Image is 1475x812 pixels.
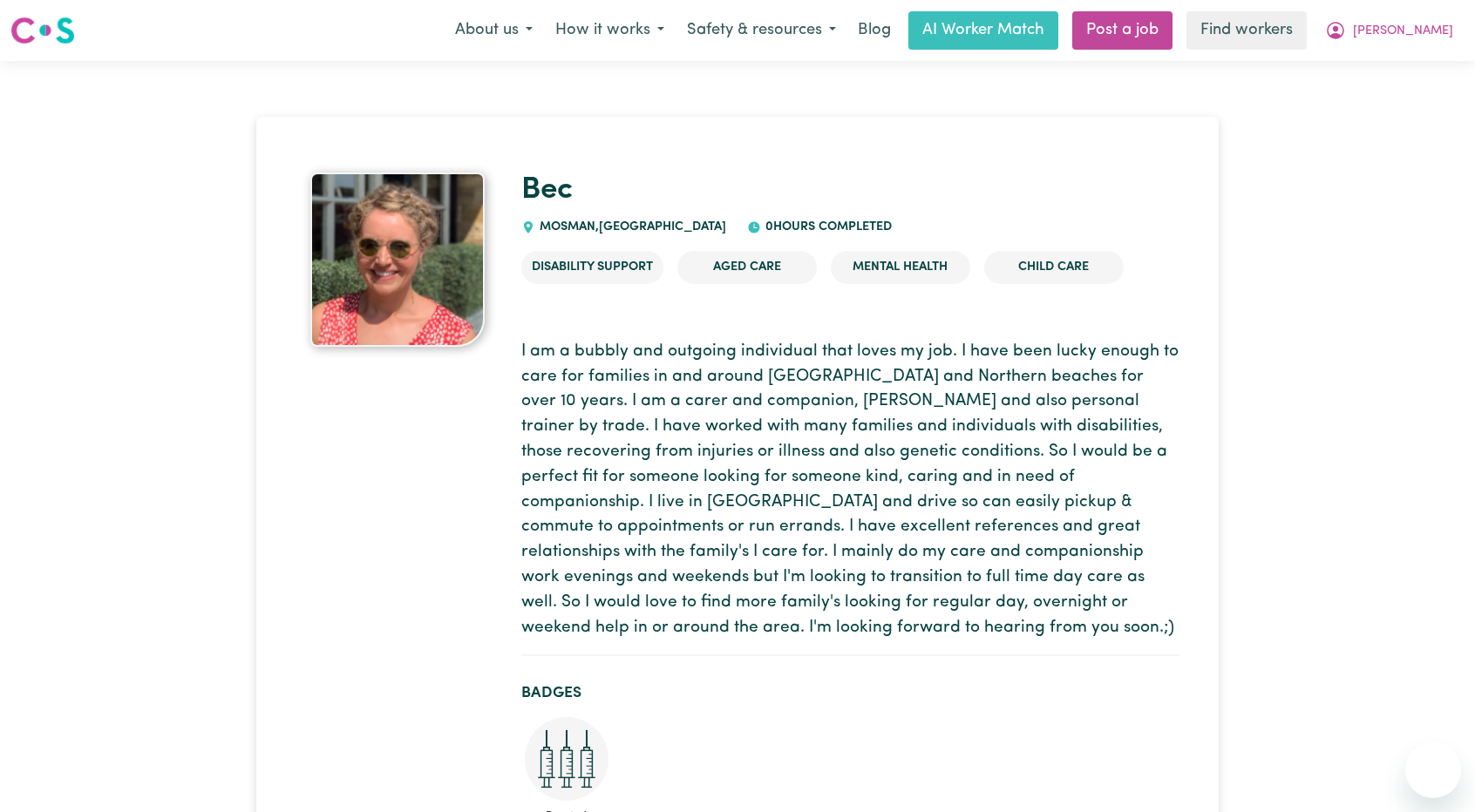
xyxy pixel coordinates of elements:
span: 0 hours completed [761,220,892,233]
p: I am a bubbly and outgoing individual that loves my job. I have been lucky enough to care for fam... [521,340,1180,641]
button: My Account [1314,12,1465,49]
a: Blog [847,11,901,50]
a: AI Worker Match [908,11,1058,50]
img: Care and support worker has received booster dose of COVID-19 vaccination [525,717,608,801]
li: Child care [984,251,1124,284]
iframe: Button to launch messaging window [1405,742,1461,798]
li: Disability Support [521,251,663,284]
span: MOSMAN , [GEOGRAPHIC_DATA] [535,220,726,233]
a: Careseekers logo [10,10,75,51]
a: Post a job [1072,11,1173,50]
button: About us [444,12,544,49]
a: Find workers [1186,11,1307,50]
li: Aged Care [677,251,817,284]
h2: Badges [521,684,1180,702]
li: Mental Health [831,251,970,284]
button: How it works [544,12,676,49]
a: Bec's profile picture' [295,173,500,347]
img: Bec [310,173,485,347]
img: Careseekers logo [10,15,75,46]
a: Bec [521,175,573,206]
span: [PERSON_NAME] [1353,22,1453,41]
button: Safety & resources [676,12,847,49]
